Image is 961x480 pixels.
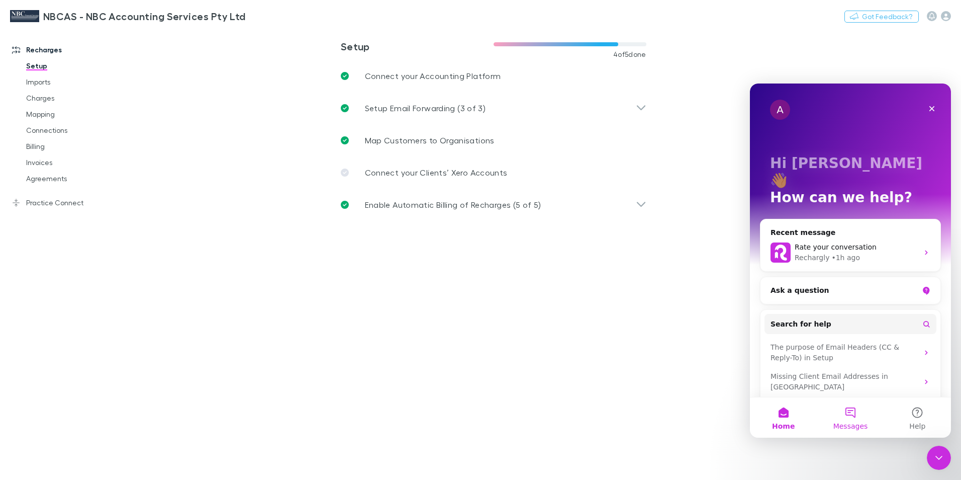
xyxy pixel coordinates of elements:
[16,154,136,171] a: Invoices
[750,84,951,438] iframe: Intercom live chat
[341,40,494,52] h3: Setup
[4,4,252,28] a: NBCAS - NBC Accounting Services Pty Ltd
[2,195,136,211] a: Practice Connect
[333,60,654,92] a: Connect your Accounting Platform
[10,10,39,22] img: NBCAS - NBC Accounting Services Pty Ltd's Logo
[365,102,486,114] p: Setup Email Forwarding (3 of 3)
[333,189,654,221] div: Enable Automatic Billing of Recharges (5 of 5)
[365,70,501,82] p: Connect your Accounting Platform
[16,122,136,138] a: Connections
[16,138,136,154] a: Billing
[2,42,136,58] a: Recharges
[365,167,508,179] p: Connect your Clients’ Xero Accounts
[333,124,654,156] a: Map Customers to Organisations
[613,50,646,58] span: 4 of 5 done
[365,134,495,146] p: Map Customers to Organisations
[365,199,541,211] p: Enable Automatic Billing of Recharges (5 of 5)
[16,58,136,74] a: Setup
[16,90,136,106] a: Charges
[927,446,951,470] iframe: Intercom live chat
[43,10,246,22] h3: NBCAS - NBC Accounting Services Pty Ltd
[16,106,136,122] a: Mapping
[333,156,654,189] a: Connect your Clients’ Xero Accounts
[16,171,136,187] a: Agreements
[333,92,654,124] div: Setup Email Forwarding (3 of 3)
[16,74,136,90] a: Imports
[844,11,919,23] button: Got Feedback?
